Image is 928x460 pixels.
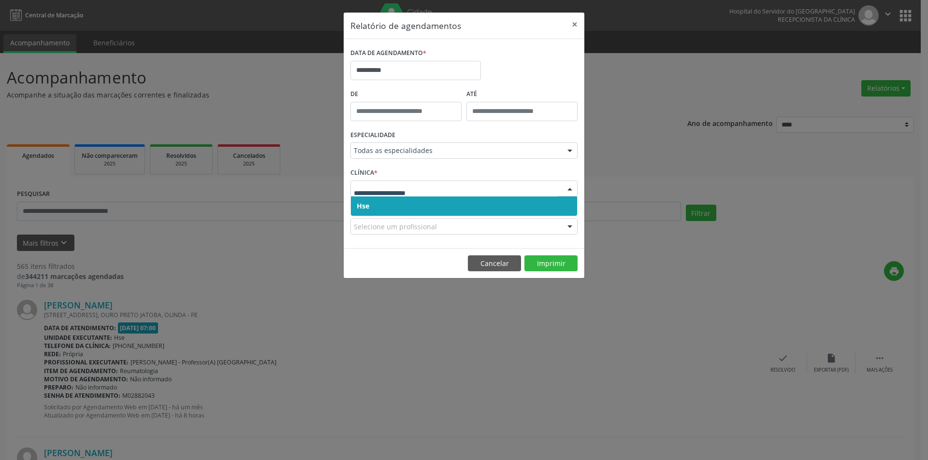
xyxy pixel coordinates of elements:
[350,87,462,102] label: De
[354,146,558,155] span: Todas as especialidades
[350,19,461,32] h5: Relatório de agendamentos
[354,222,437,232] span: Selecione um profissional
[350,46,426,61] label: DATA DE AGENDAMENTO
[524,255,578,272] button: Imprimir
[350,166,377,181] label: CLÍNICA
[565,13,584,36] button: Close
[468,255,521,272] button: Cancelar
[466,87,578,102] label: ATÉ
[357,201,369,210] span: Hse
[350,128,395,143] label: ESPECIALIDADE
